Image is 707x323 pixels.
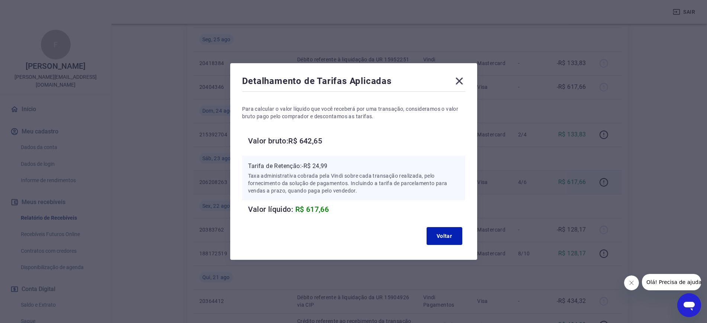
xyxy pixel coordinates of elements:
span: Olá! Precisa de ajuda? [4,5,62,11]
button: Voltar [427,227,462,245]
span: R$ 617,66 [295,205,329,214]
p: Tarifa de Retenção: -R$ 24,99 [248,162,459,171]
iframe: Fechar mensagem [624,275,639,290]
iframe: Mensagem da empresa [642,274,701,290]
p: Para calcular o valor líquido que você receberá por uma transação, consideramos o valor bruto pag... [242,105,465,120]
iframe: Botão para abrir a janela de mensagens [677,293,701,317]
h6: Valor bruto: R$ 642,65 [248,135,465,147]
p: Taxa administrativa cobrada pela Vindi sobre cada transação realizada, pelo fornecimento da soluç... [248,172,459,194]
div: Detalhamento de Tarifas Aplicadas [242,75,465,90]
h6: Valor líquido: [248,203,465,215]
